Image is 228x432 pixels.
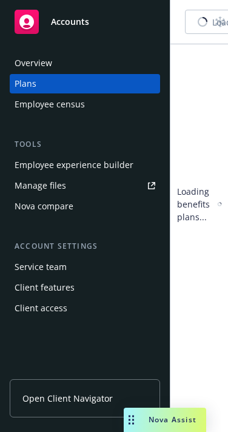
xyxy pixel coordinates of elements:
span: Accounts [51,17,89,27]
button: Nova Assist [124,408,206,432]
div: Plans [15,74,36,93]
span: Nova Assist [149,414,196,425]
div: Nova compare [15,197,73,216]
a: Client features [10,278,160,297]
a: Client access [10,299,160,318]
a: Overview [10,53,160,73]
div: Client features [15,278,75,297]
a: Nova compare [10,197,160,216]
a: Employee census [10,95,160,114]
div: Client access [15,299,67,318]
div: Tools [10,138,160,150]
div: Manage files [15,176,66,195]
a: Accounts [10,5,160,39]
span: Open Client Navigator [22,392,113,405]
a: Manage files [10,176,160,195]
div: Service team [15,257,67,277]
div: Overview [15,53,52,73]
a: Service team [10,257,160,277]
div: Employee census [15,95,85,114]
div: Drag to move [124,408,139,432]
div: Account settings [10,240,160,252]
div: Employee experience builder [15,155,133,175]
div: Loading benefits plans... [177,185,216,223]
a: Employee experience builder [10,155,160,175]
a: Plans [10,74,160,93]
